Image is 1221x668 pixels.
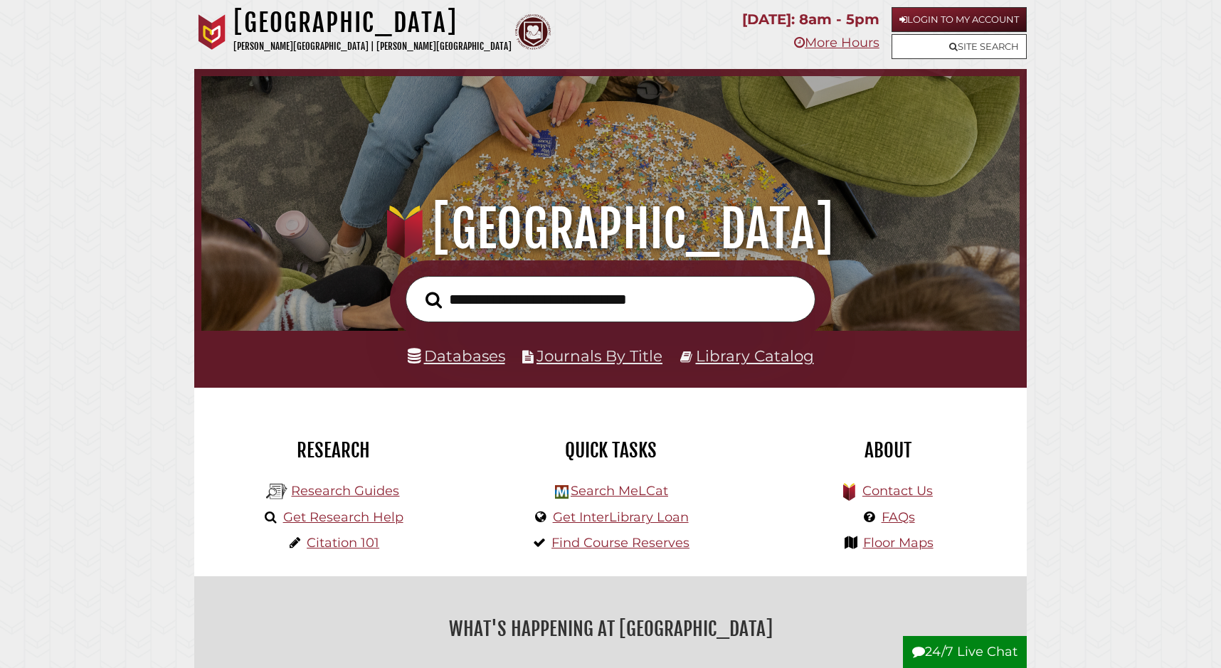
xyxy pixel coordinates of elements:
img: Hekman Library Logo [555,485,569,499]
a: Journals By Title [536,346,662,365]
h2: About [760,438,1016,462]
a: Library Catalog [696,346,814,365]
h2: What's Happening at [GEOGRAPHIC_DATA] [205,613,1016,645]
img: Hekman Library Logo [266,481,287,502]
button: Search [418,287,449,313]
i: Search [425,291,442,309]
a: Get Research Help [283,509,403,525]
img: Calvin University [194,14,230,50]
a: Research Guides [291,483,399,499]
a: Site Search [892,34,1027,59]
a: Citation 101 [307,535,379,551]
a: Contact Us [862,483,933,499]
h1: [GEOGRAPHIC_DATA] [220,198,1002,260]
a: Get InterLibrary Loan [553,509,689,525]
p: [DATE]: 8am - 5pm [742,7,879,32]
h2: Research [205,438,461,462]
a: Search MeLCat [571,483,668,499]
a: FAQs [882,509,915,525]
h2: Quick Tasks [482,438,739,462]
a: More Hours [794,35,879,51]
a: Find Course Reserves [551,535,689,551]
a: Login to My Account [892,7,1027,32]
img: Calvin Theological Seminary [515,14,551,50]
h1: [GEOGRAPHIC_DATA] [233,7,512,38]
a: Floor Maps [863,535,934,551]
p: [PERSON_NAME][GEOGRAPHIC_DATA] | [PERSON_NAME][GEOGRAPHIC_DATA] [233,38,512,55]
a: Databases [408,346,505,365]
